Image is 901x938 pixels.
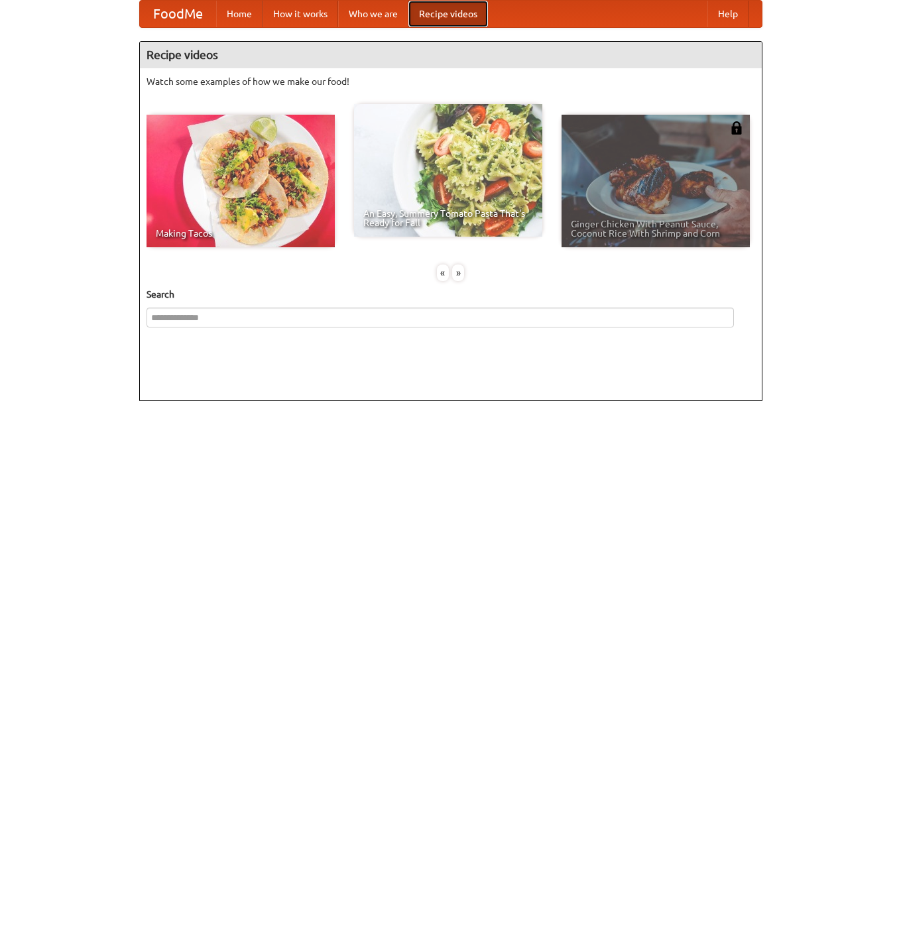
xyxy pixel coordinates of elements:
img: 483408.png [730,121,743,135]
a: FoodMe [140,1,216,27]
span: An Easy, Summery Tomato Pasta That's Ready for Fall [363,209,533,227]
div: » [452,264,464,281]
a: Home [216,1,263,27]
div: « [437,264,449,281]
a: Who we are [338,1,408,27]
a: Recipe videos [408,1,488,27]
span: Making Tacos [156,229,326,238]
p: Watch some examples of how we make our food! [147,75,755,88]
a: How it works [263,1,338,27]
a: Help [707,1,749,27]
h5: Search [147,288,755,301]
a: An Easy, Summery Tomato Pasta That's Ready for Fall [354,104,542,237]
a: Making Tacos [147,115,335,247]
h4: Recipe videos [140,42,762,68]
